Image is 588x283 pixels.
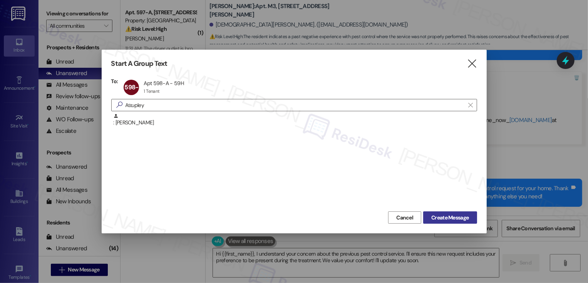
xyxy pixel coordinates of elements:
span: Create Message [431,214,469,222]
i:  [468,102,472,108]
i:  [467,60,477,68]
div: : [PERSON_NAME] [111,113,477,132]
button: Create Message [423,211,477,224]
h3: Start A Group Text [111,59,168,68]
div: : [PERSON_NAME] [113,113,477,127]
div: Apt 598-A - 59H [144,80,184,87]
h3: To: [111,78,118,85]
button: Cancel [388,211,421,224]
div: 1 Tenant [144,88,159,94]
input: Search for any contact or apartment [126,100,464,111]
span: 598-A [125,83,139,107]
button: Clear text [464,99,477,111]
i:  [113,101,126,109]
span: Cancel [396,214,413,222]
